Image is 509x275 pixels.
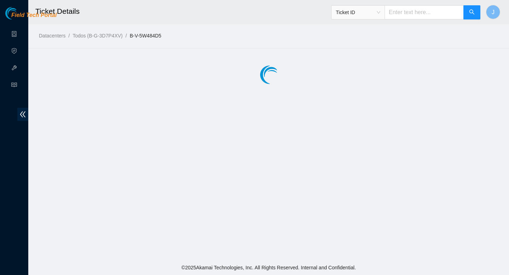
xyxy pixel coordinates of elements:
[486,5,500,19] button: J
[11,12,57,19] span: Field Tech Portal
[492,8,495,17] span: J
[385,5,464,19] input: Enter text here...
[336,7,380,18] span: Ticket ID
[39,33,65,39] a: Datacenters
[469,9,475,16] span: search
[5,7,36,19] img: Akamai Technologies
[28,260,509,275] footer: © 2025 Akamai Technologies, Inc. All Rights Reserved. Internal and Confidential.
[17,108,28,121] span: double-left
[72,33,123,39] a: Todos (B-G-3D7P4XV)
[130,33,161,39] a: B-V-5W484D5
[68,33,70,39] span: /
[125,33,127,39] span: /
[463,5,480,19] button: search
[5,13,57,22] a: Akamai TechnologiesField Tech Portal
[11,79,17,93] span: read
